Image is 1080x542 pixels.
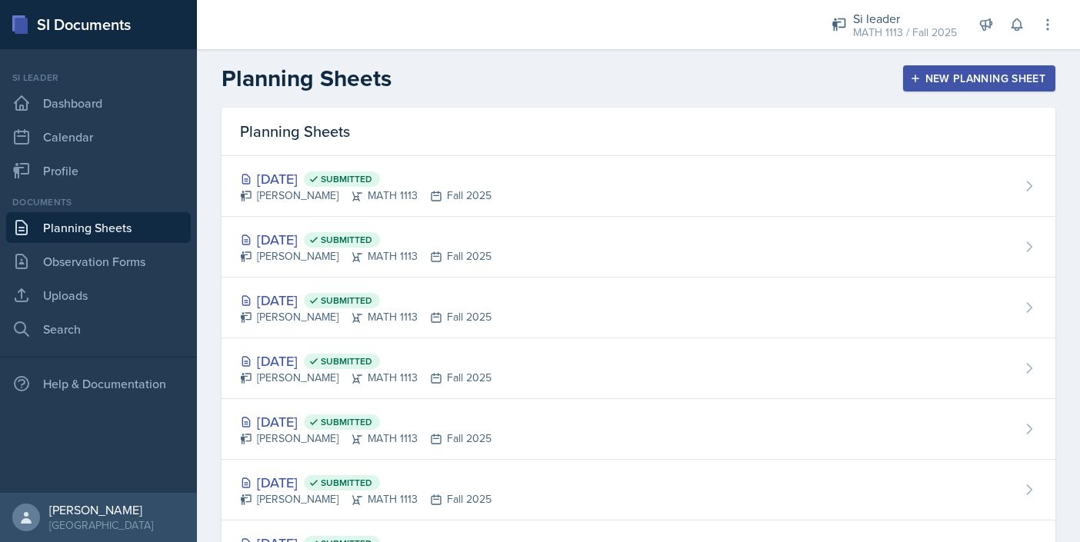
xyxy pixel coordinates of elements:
[6,71,191,85] div: Si leader
[240,411,492,432] div: [DATE]
[240,168,492,189] div: [DATE]
[6,212,191,243] a: Planning Sheets
[321,416,372,428] span: Submitted
[321,477,372,489] span: Submitted
[222,338,1055,399] a: [DATE] Submitted [PERSON_NAME]MATH 1113Fall 2025
[222,278,1055,338] a: [DATE] Submitted [PERSON_NAME]MATH 1113Fall 2025
[853,9,957,28] div: Si leader
[240,188,492,204] div: [PERSON_NAME] MATH 1113 Fall 2025
[903,65,1055,91] button: New Planning Sheet
[222,65,392,92] h2: Planning Sheets
[240,370,492,386] div: [PERSON_NAME] MATH 1113 Fall 2025
[240,290,492,311] div: [DATE]
[240,431,492,447] div: [PERSON_NAME] MATH 1113 Fall 2025
[321,173,372,185] span: Submitted
[240,248,492,264] div: [PERSON_NAME] MATH 1113 Fall 2025
[240,309,492,325] div: [PERSON_NAME] MATH 1113 Fall 2025
[222,156,1055,217] a: [DATE] Submitted [PERSON_NAME]MATH 1113Fall 2025
[6,88,191,118] a: Dashboard
[321,355,372,367] span: Submitted
[6,314,191,344] a: Search
[240,229,492,250] div: [DATE]
[6,246,191,277] a: Observation Forms
[913,72,1045,85] div: New Planning Sheet
[6,368,191,399] div: Help & Documentation
[240,472,492,493] div: [DATE]
[853,25,957,41] div: MATH 1113 / Fall 2025
[222,217,1055,278] a: [DATE] Submitted [PERSON_NAME]MATH 1113Fall 2025
[49,502,153,517] div: [PERSON_NAME]
[240,491,492,507] div: [PERSON_NAME] MATH 1113 Fall 2025
[222,399,1055,460] a: [DATE] Submitted [PERSON_NAME]MATH 1113Fall 2025
[6,280,191,311] a: Uploads
[321,294,372,307] span: Submitted
[240,351,492,371] div: [DATE]
[6,195,191,209] div: Documents
[6,155,191,186] a: Profile
[222,108,1055,156] div: Planning Sheets
[321,234,372,246] span: Submitted
[6,121,191,152] a: Calendar
[222,460,1055,520] a: [DATE] Submitted [PERSON_NAME]MATH 1113Fall 2025
[49,517,153,533] div: [GEOGRAPHIC_DATA]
